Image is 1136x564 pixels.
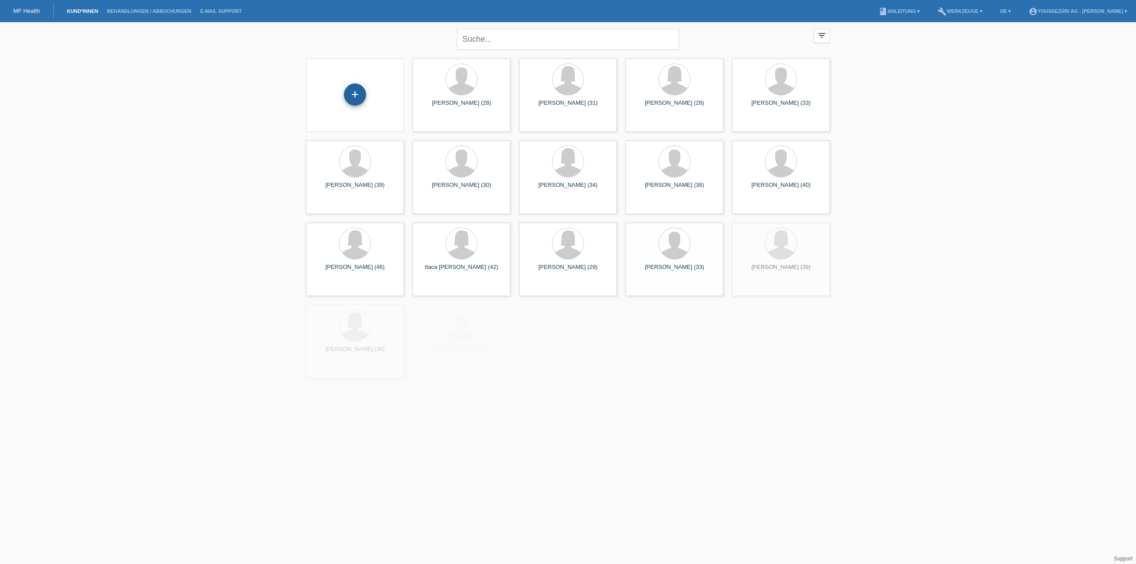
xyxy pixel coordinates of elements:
[313,346,397,360] div: [PERSON_NAME] (30)
[739,99,823,114] div: [PERSON_NAME] (33)
[420,181,503,196] div: [PERSON_NAME] (30)
[933,8,987,14] a: buildWerkzeuge ▾
[1024,8,1132,14] a: account_circleYOUSEEZüRi AG - [PERSON_NAME] ▾
[196,8,246,14] a: E-Mail Support
[633,264,716,278] div: [PERSON_NAME] (33)
[313,264,397,278] div: [PERSON_NAME] (46)
[938,7,947,16] i: build
[344,87,366,102] div: Kund*in hinzufügen
[633,181,716,196] div: [PERSON_NAME] (38)
[739,181,823,196] div: [PERSON_NAME] (40)
[526,264,610,278] div: [PERSON_NAME] (29)
[457,29,679,50] input: Suche...
[996,8,1015,14] a: DE ▾
[633,99,716,114] div: [PERSON_NAME] (28)
[13,8,40,14] a: MF Health
[420,346,503,360] div: [PERSON_NAME] (32)
[313,181,397,196] div: [PERSON_NAME] (39)
[420,99,503,114] div: [PERSON_NAME] (28)
[63,8,103,14] a: Kund*innen
[739,264,823,278] div: [PERSON_NAME] (39)
[817,31,827,40] i: filter_list
[874,8,924,14] a: bookAnleitung ▾
[526,99,610,114] div: [PERSON_NAME] (31)
[103,8,196,14] a: Behandlungen / Abbuchungen
[879,7,887,16] i: book
[420,264,503,278] div: Itaca [PERSON_NAME] (42)
[1029,7,1037,16] i: account_circle
[1114,556,1132,562] a: Support
[526,181,610,196] div: [PERSON_NAME] (34)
